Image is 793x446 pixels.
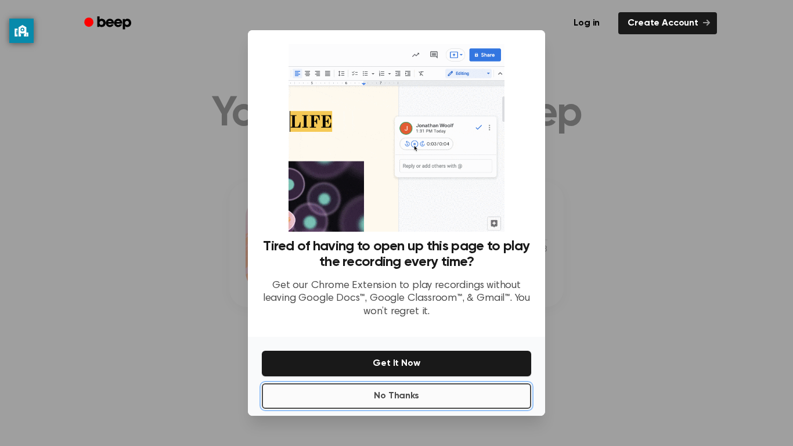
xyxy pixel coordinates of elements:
a: Create Account [618,12,717,34]
img: Beep extension in action [289,44,504,232]
button: No Thanks [262,383,531,409]
a: Beep [76,12,142,35]
h3: Tired of having to open up this page to play the recording every time? [262,239,531,270]
button: privacy banner [9,19,34,43]
p: Get our Chrome Extension to play recordings without leaving Google Docs™, Google Classroom™, & Gm... [262,279,531,319]
a: Log in [562,10,611,37]
button: Get It Now [262,351,531,376]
